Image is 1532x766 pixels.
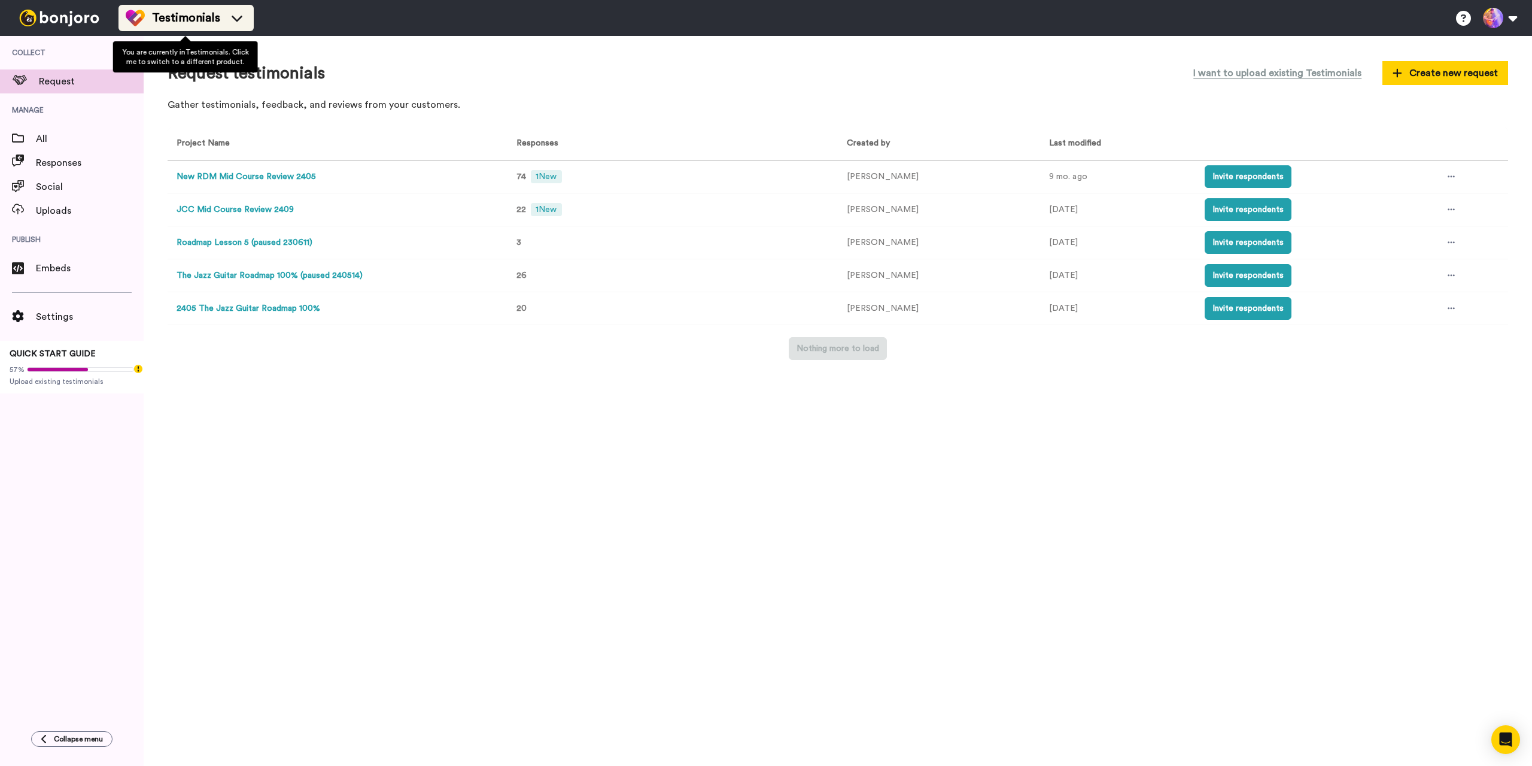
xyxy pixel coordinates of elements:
button: Invite respondents [1205,165,1291,188]
span: 57% [10,365,25,374]
span: I want to upload existing Testimonials [1193,66,1361,80]
td: [PERSON_NAME] [838,193,1040,226]
span: 22 [516,205,526,214]
span: Embeds [36,261,144,275]
span: Social [36,180,144,194]
p: Gather testimonials, feedback, and reviews from your customers. [168,98,1508,112]
span: 1 New [531,203,561,216]
span: 26 [516,271,527,280]
button: Nothing more to load [789,337,887,360]
span: QUICK START GUIDE [10,350,96,358]
td: [DATE] [1040,259,1196,292]
span: You are currently in Testimonials . Click me to switch to a different product. [122,49,248,65]
span: 74 [516,172,526,181]
button: Create new request [1382,61,1508,85]
span: Responses [512,139,558,147]
span: Settings [36,310,144,324]
td: [PERSON_NAME] [838,292,1040,325]
span: 20 [516,304,527,313]
button: The Jazz Guitar Roadmap 100% (paused 240514) [177,270,363,282]
span: All [36,132,144,146]
img: tm-color.svg [126,8,145,28]
td: [DATE] [1040,292,1196,325]
button: JCC Mid Course Review 2409 [177,204,294,216]
span: Uploads [36,204,144,218]
button: Invite respondents [1205,231,1291,254]
span: Request [39,74,144,89]
span: Upload existing testimonials [10,377,134,386]
td: [PERSON_NAME] [838,259,1040,292]
button: 2405 The Jazz Guitar Roadmap 100% [177,302,320,315]
span: Create new request [1393,66,1498,80]
span: Responses [36,156,144,170]
span: Testimonials [152,10,220,26]
td: [DATE] [1040,226,1196,259]
button: Roadmap Lesson 5 (paused 230611) [177,237,312,249]
td: [DATE] [1040,193,1196,226]
button: I want to upload existing Testimonials [1184,60,1370,86]
button: Invite respondents [1205,297,1291,320]
button: Invite respondents [1205,264,1291,287]
span: Collapse menu [54,734,103,744]
th: Project Name [168,128,503,161]
td: 9 mo. ago [1040,161,1196,193]
button: Collapse menu [31,731,113,747]
div: Tooltip anchor [133,364,144,374]
button: New RDM Mid Course Review 2405 [177,171,316,183]
span: 1 New [531,170,561,183]
th: Last modified [1040,128,1196,161]
td: [PERSON_NAME] [838,161,1040,193]
th: Created by [838,128,1040,161]
span: 3 [516,238,521,247]
button: Invite respondents [1205,198,1291,221]
td: [PERSON_NAME] [838,226,1040,259]
img: bj-logo-header-white.svg [14,10,104,26]
div: Open Intercom Messenger [1491,725,1520,754]
h1: Request testimonials [168,64,325,83]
